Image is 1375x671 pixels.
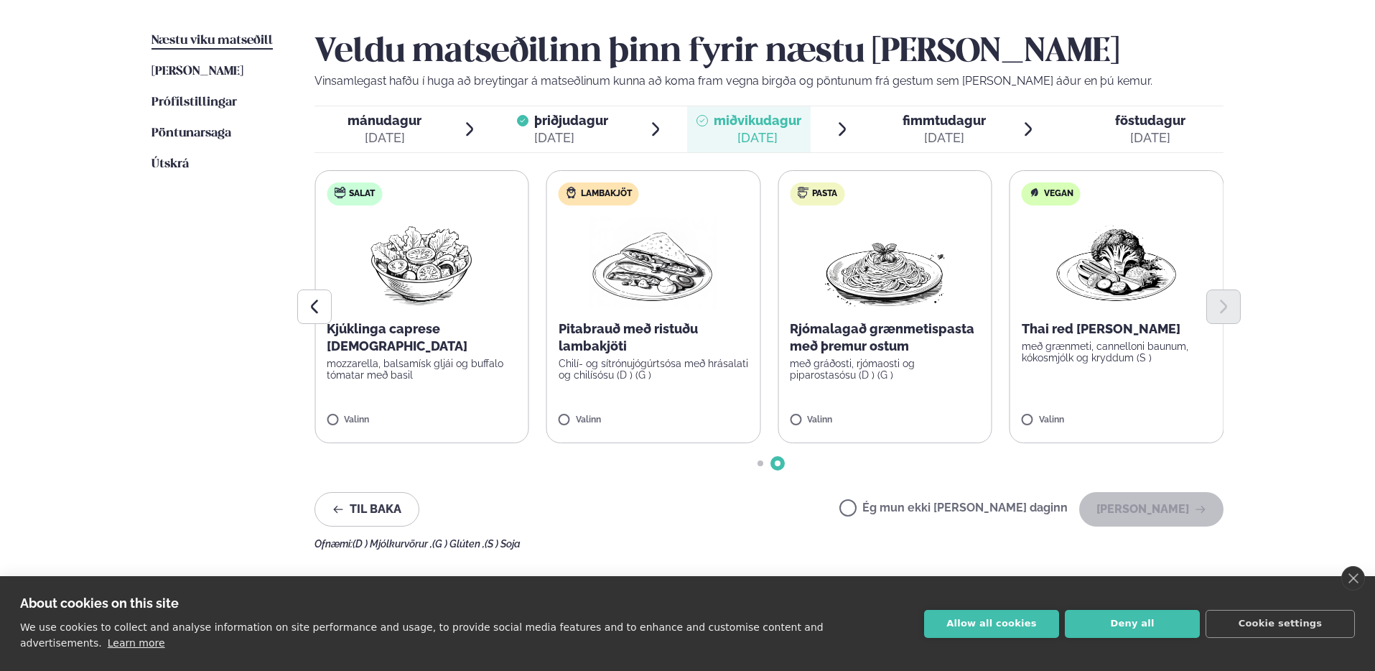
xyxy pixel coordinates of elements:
[1022,341,1212,364] p: með grænmeti, cannelloni baunum, kókosmjólk og kryddum (S )
[559,358,749,381] p: Chilí- og sítrónujógúrtsósa með hrásalati og chilísósu (D ) (G )
[1115,129,1185,147] div: [DATE]
[714,113,801,128] span: miðvikudagur
[790,358,980,381] p: með gráðosti, rjómaosti og piparostasósu (D ) (G )
[775,461,780,466] span: Go to slide 2
[358,217,485,309] img: Salad.png
[485,538,521,550] span: (S ) Soja
[152,96,237,108] span: Prófílstillingar
[566,187,577,198] img: Lamb.svg
[812,188,837,200] span: Pasta
[1206,290,1241,324] button: Next slide
[821,217,948,309] img: Spagetti.png
[534,113,608,128] span: þriðjudagur
[590,217,717,309] img: Quesadilla.png
[152,65,243,78] span: [PERSON_NAME]
[152,94,237,111] a: Prófílstillingar
[581,188,632,200] span: Lambakjöt
[327,320,517,355] p: Kjúklinga caprese [DEMOGRAPHIC_DATA]
[1341,566,1365,591] a: close
[903,113,986,128] span: fimmtudagur
[758,461,763,466] span: Go to slide 1
[1044,188,1073,200] span: Vegan
[924,610,1059,638] button: Allow all cookies
[152,32,273,50] a: Næstu viku matseðill
[1065,610,1200,638] button: Deny all
[152,156,189,173] a: Útskrá
[314,32,1223,73] h2: Veldu matseðilinn þinn fyrir næstu [PERSON_NAME]
[348,113,421,128] span: mánudagur
[314,538,1223,550] div: Ofnæmi:
[152,34,273,47] span: Næstu viku matseðill
[1206,610,1355,638] button: Cookie settings
[797,187,808,198] img: pasta.svg
[1029,187,1040,198] img: Vegan.svg
[790,320,980,355] p: Rjómalagað grænmetispasta með þremur ostum
[1022,320,1212,338] p: Thai red [PERSON_NAME]
[534,129,608,147] div: [DATE]
[152,158,189,170] span: Útskrá
[314,492,419,527] button: Til baka
[1079,492,1223,527] button: [PERSON_NAME]
[108,637,165,649] a: Learn more
[297,290,332,324] button: Previous slide
[714,129,801,147] div: [DATE]
[1115,113,1185,128] span: föstudagur
[152,127,231,139] span: Pöntunarsaga
[903,129,986,147] div: [DATE]
[1053,217,1180,309] img: Vegan.png
[20,596,179,611] strong: About cookies on this site
[349,188,375,200] span: Salat
[353,538,432,550] span: (D ) Mjólkurvörur ,
[327,358,517,381] p: mozzarella, balsamísk gljái og buffalo tómatar með basil
[348,129,421,147] div: [DATE]
[152,125,231,142] a: Pöntunarsaga
[432,538,485,550] span: (G ) Glúten ,
[20,621,824,649] p: We use cookies to collect and analyse information on site performance and usage, to provide socia...
[559,320,749,355] p: Pitabrauð með ristuðu lambakjöti
[334,187,345,198] img: salad.svg
[152,63,243,80] a: [PERSON_NAME]
[314,73,1223,90] p: Vinsamlegast hafðu í huga að breytingar á matseðlinum kunna að koma fram vegna birgða og pöntunum...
